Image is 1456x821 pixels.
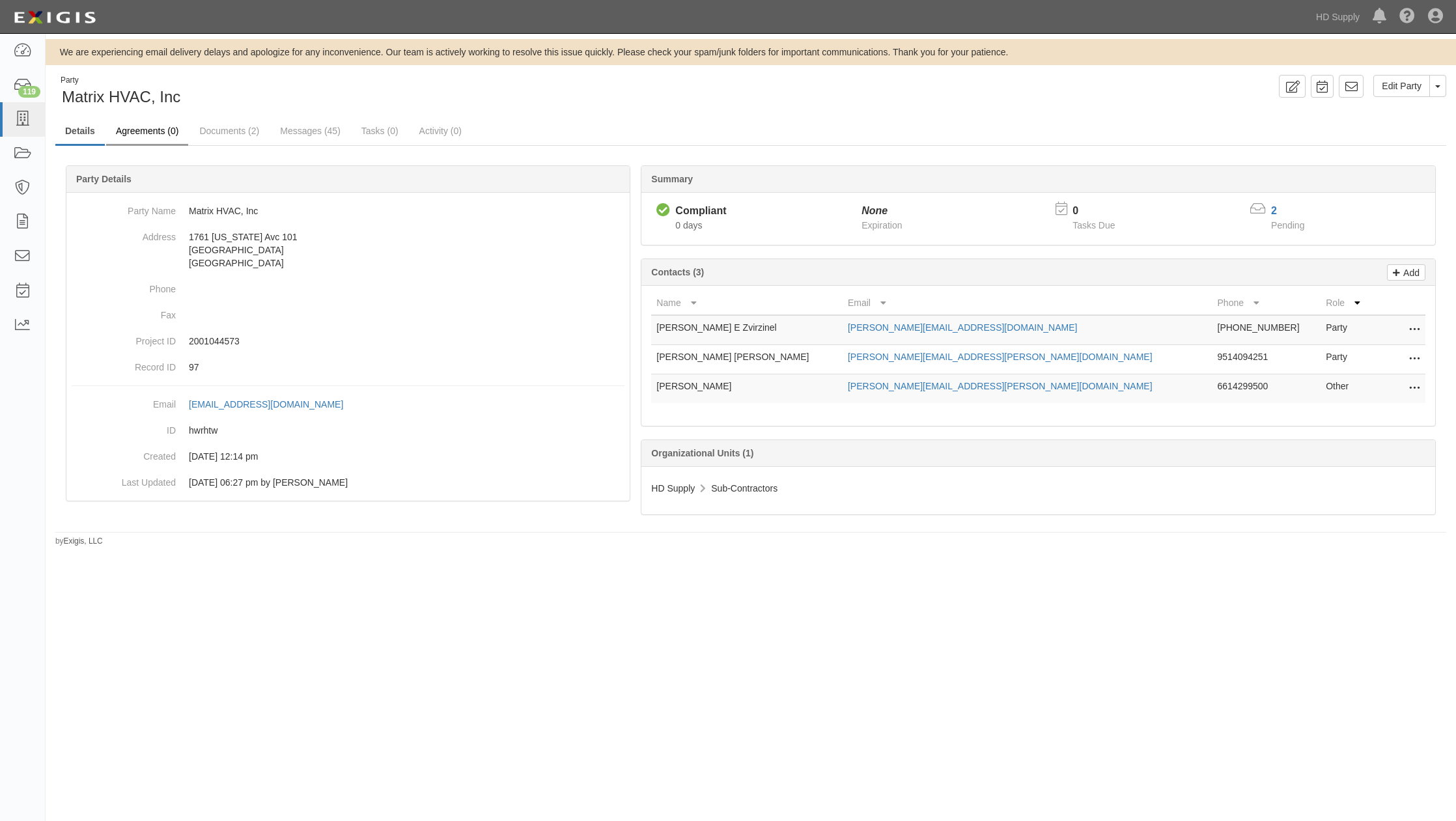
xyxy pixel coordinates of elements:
span: Expiration [861,220,902,230]
td: Other [1321,374,1373,404]
a: [PERSON_NAME][EMAIL_ADDRESS][PERSON_NAME][DOMAIN_NAME] [848,352,1153,362]
dd: hwrhtw [72,417,624,443]
div: Compliant [675,204,726,219]
td: 9514094251 [1212,345,1321,374]
dd: Matrix HVAC, Inc [72,198,624,224]
td: 6614299500 [1212,374,1321,404]
a: 2 [1271,205,1277,216]
p: 0 [1072,204,1131,219]
dt: ID [72,417,176,437]
dt: Fax [72,302,176,322]
div: Matrix HVAC, Inc [55,75,741,108]
img: logo-5460c22ac91f19d4615b14bd174203de0afe785f0fc80cf4dbbc73dc1793850b.png [10,6,100,29]
dd: 1761 [US_STATE] Avc 101 [GEOGRAPHIC_DATA] [GEOGRAPHIC_DATA] [72,224,624,276]
b: Party Details [76,174,132,184]
div: 119 [18,86,40,98]
a: Details [55,118,105,146]
span: Pending [1271,220,1304,230]
span: Matrix HVAC, Inc [62,88,180,105]
b: Contacts (3) [651,267,704,277]
a: Tasks (0) [352,118,408,144]
p: 2001044573 [189,335,624,348]
small: by [55,536,103,547]
dt: Record ID [72,354,176,374]
td: Party [1321,315,1373,345]
span: Tasks Due [1072,220,1115,230]
a: HD Supply [1309,4,1366,30]
dt: Project ID [72,328,176,348]
div: [EMAIL_ADDRESS][DOMAIN_NAME] [189,398,343,411]
i: Compliant [656,204,670,217]
a: Agreements (0) [106,118,188,146]
dt: Last Updated [72,469,176,489]
a: [PERSON_NAME][EMAIL_ADDRESS][DOMAIN_NAME] [848,322,1077,333]
th: Name [651,291,843,315]
td: [PERSON_NAME] [PERSON_NAME] [651,345,843,374]
i: None [861,205,888,216]
span: Sub-Contractors [711,483,777,494]
i: Help Center - Complianz [1399,9,1415,25]
a: Exigis, LLC [64,536,103,546]
p: Add [1400,265,1420,280]
dt: Address [72,224,176,244]
dt: Email [72,391,176,411]
a: [EMAIL_ADDRESS][DOMAIN_NAME] [189,399,357,410]
a: Documents (2) [189,118,269,144]
td: Party [1321,345,1373,374]
th: Email [843,291,1212,315]
dt: Party Name [72,198,176,217]
div: We are experiencing email delivery delays and apologize for any inconvenience. Our team is active... [46,46,1456,59]
dd: 08/26/2025 06:27 pm by Rich Phelan [72,469,624,495]
a: Messages (45) [270,118,350,144]
th: Role [1321,291,1373,315]
a: Add [1387,264,1425,281]
span: HD Supply [651,483,695,494]
div: Party [61,75,180,86]
b: Summary [651,174,693,184]
dd: 12/22/2023 12:14 pm [72,443,624,469]
dt: Created [72,443,176,463]
a: Activity (0) [410,118,471,144]
td: [PHONE_NUMBER] [1212,315,1321,345]
a: [PERSON_NAME][EMAIL_ADDRESS][PERSON_NAME][DOMAIN_NAME] [848,381,1153,391]
span: Since 08/26/2025 [675,220,702,230]
b: Organizational Units (1) [651,448,753,458]
td: [PERSON_NAME] [651,374,843,404]
p: 97 [189,361,624,374]
td: [PERSON_NAME] E Zvirzinel [651,315,843,345]
a: Edit Party [1373,75,1430,97]
dt: Phone [72,276,176,296]
th: Phone [1212,291,1321,315]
